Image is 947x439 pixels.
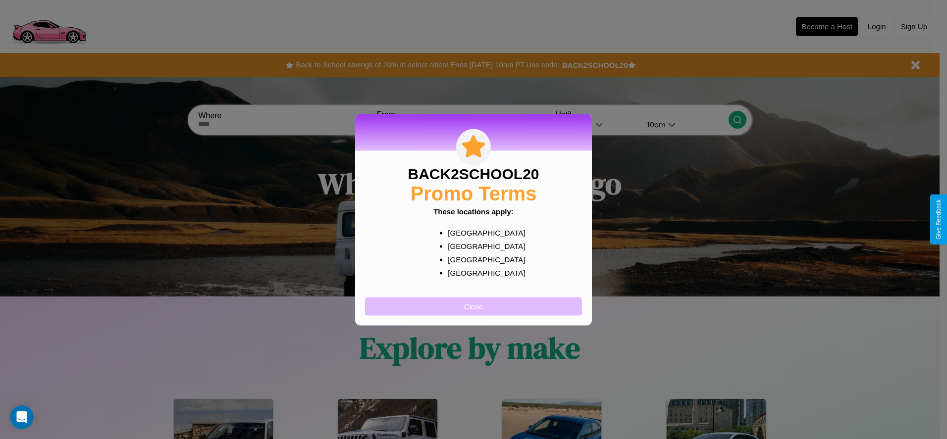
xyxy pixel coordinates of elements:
p: [GEOGRAPHIC_DATA] [448,266,519,279]
p: [GEOGRAPHIC_DATA] [448,226,519,239]
iframe: Intercom live chat [10,405,34,429]
b: These locations apply: [433,207,514,215]
p: [GEOGRAPHIC_DATA] [448,252,519,266]
p: [GEOGRAPHIC_DATA] [448,239,519,252]
div: Give Feedback [935,199,942,240]
button: Close [365,297,582,315]
h2: Promo Terms [411,182,537,204]
h3: BACK2SCHOOL20 [408,165,539,182]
